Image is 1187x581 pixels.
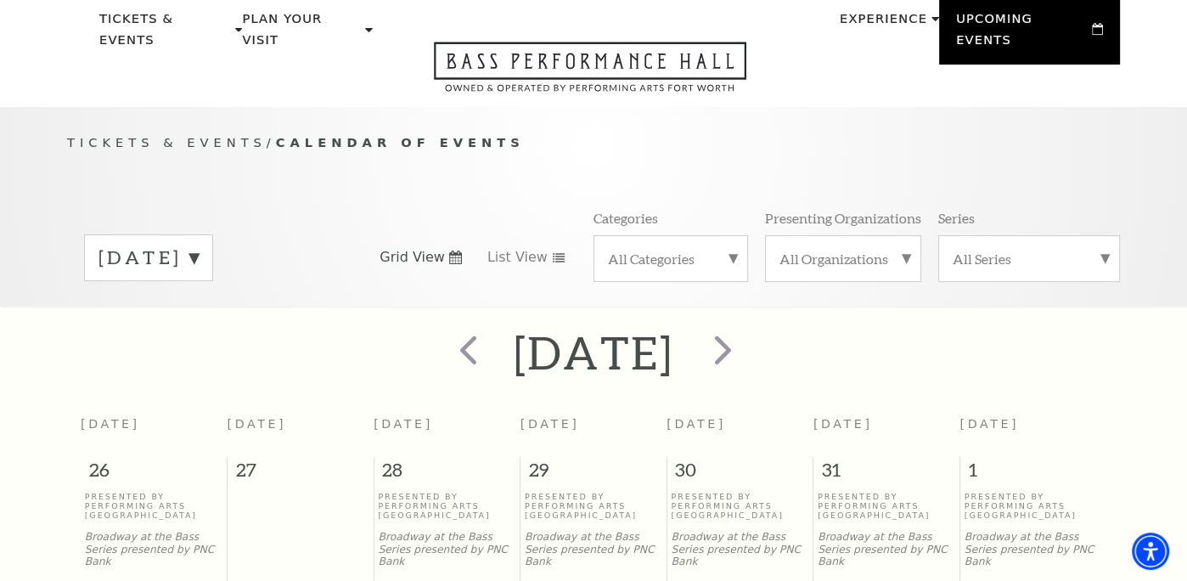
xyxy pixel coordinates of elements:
[67,135,267,149] span: Tickets & Events
[672,531,809,568] p: Broadway at the Bass Series presented by PNC Bank
[818,492,955,521] p: Presented By Performing Arts [GEOGRAPHIC_DATA]
[380,248,445,267] span: Grid View
[965,531,1103,568] p: Broadway at the Bass Series presented by PNC Bank
[959,417,1019,431] span: [DATE]
[1132,533,1169,570] div: Accessibility Menu
[840,8,927,39] p: Experience
[378,531,515,568] p: Broadway at the Bass Series presented by PNC Bank
[765,209,921,227] p: Presenting Organizations
[513,325,673,380] h2: [DATE]
[667,417,726,431] span: [DATE]
[487,248,548,267] span: List View
[276,135,525,149] span: Calendar of Events
[818,531,955,568] p: Broadway at the Bass Series presented by PNC Bank
[98,245,199,271] label: [DATE]
[608,250,734,268] label: All Categories
[520,457,667,491] span: 29
[242,8,361,60] p: Plan Your Visit
[374,417,433,431] span: [DATE]
[435,323,497,383] button: prev
[593,209,658,227] p: Categories
[85,492,223,521] p: Presented By Performing Arts [GEOGRAPHIC_DATA]
[85,531,223,568] p: Broadway at the Bass Series presented by PNC Bank
[956,8,1088,60] p: Upcoming Events
[228,417,287,431] span: [DATE]
[813,417,873,431] span: [DATE]
[228,457,374,491] span: 27
[81,457,227,491] span: 26
[813,457,959,491] span: 31
[99,8,231,60] p: Tickets & Events
[525,531,662,568] p: Broadway at the Bass Series presented by PNC Bank
[67,133,1120,154] p: /
[373,42,807,107] a: Open this option
[779,250,907,268] label: All Organizations
[953,250,1105,268] label: All Series
[374,457,520,491] span: 28
[525,492,662,521] p: Presented By Performing Arts [GEOGRAPHIC_DATA]
[690,323,752,383] button: next
[938,209,975,227] p: Series
[965,492,1103,521] p: Presented By Performing Arts [GEOGRAPHIC_DATA]
[81,417,140,431] span: [DATE]
[960,457,1106,491] span: 1
[378,492,515,521] p: Presented By Performing Arts [GEOGRAPHIC_DATA]
[667,457,813,491] span: 30
[672,492,809,521] p: Presented By Performing Arts [GEOGRAPHIC_DATA]
[520,417,580,431] span: [DATE]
